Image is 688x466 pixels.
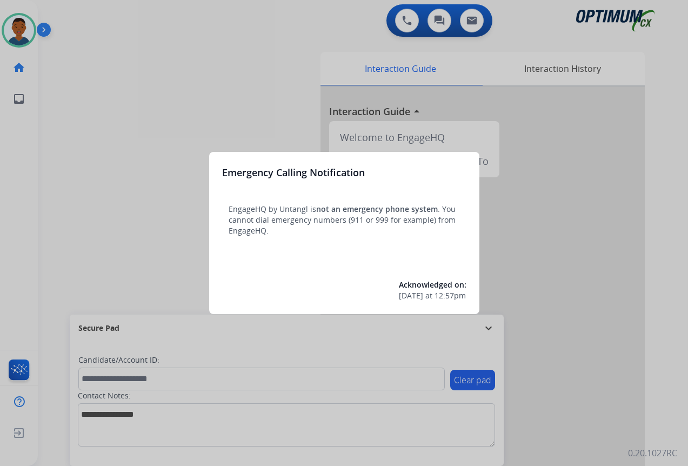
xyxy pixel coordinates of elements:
[222,165,365,180] h3: Emergency Calling Notification
[399,279,466,290] span: Acknowledged on:
[399,290,423,301] span: [DATE]
[316,204,438,214] span: not an emergency phone system
[435,290,466,301] span: 12:57pm
[229,204,460,236] p: EngageHQ by Untangl is . You cannot dial emergency numbers (911 or 999 for example) from EngageHQ.
[628,447,677,460] p: 0.20.1027RC
[399,290,466,301] div: at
